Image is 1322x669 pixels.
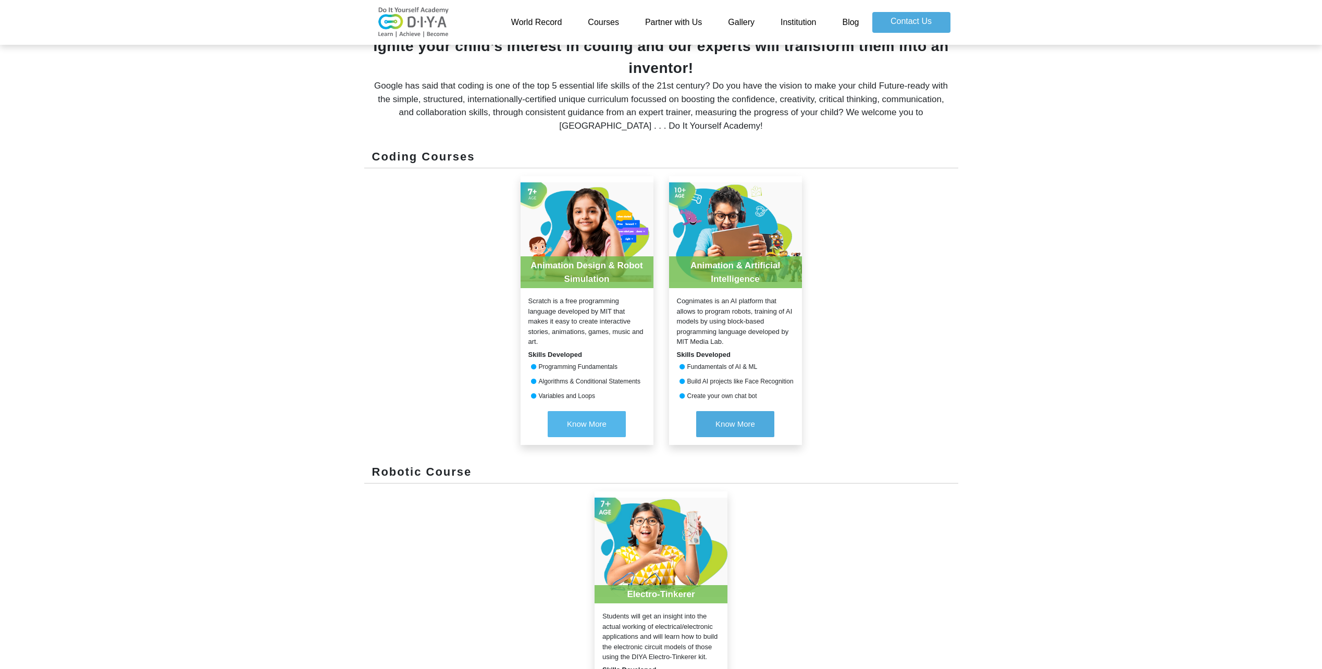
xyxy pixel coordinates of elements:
[715,419,755,428] span: Know More
[696,411,774,437] button: Know More
[595,585,727,604] div: Electro-Tinkerer
[521,256,653,288] div: Animation Design & Robot Simulation
[768,12,829,33] a: Institution
[595,611,727,662] div: Students will get an insight into the actual working of electrical/electronic applications and wi...
[567,419,607,428] span: Know More
[548,406,626,445] a: Know More
[715,12,768,33] a: Gallery
[595,491,727,603] img: product-20210729104519.jpg
[575,12,632,33] a: Courses
[669,176,802,288] img: product-20210729102311.jpg
[669,350,802,360] div: Skills Developed
[829,12,872,33] a: Blog
[669,296,802,347] div: Cognimates is an AI platform that allows to program robots, training of AI models by using block-...
[548,411,626,437] button: Know More
[372,35,950,79] div: Ignite your child’s interest in coding and our experts will transform them into an inventor!
[669,391,802,401] div: Create your own chat bot
[521,391,653,401] div: Variables and Loops
[372,7,455,38] img: logo-v2.png
[521,296,653,347] div: Scratch is a free programming language developed by MIT that makes it easy to create interactive ...
[669,377,802,386] div: Build AI projects like Face Recognition
[521,350,653,360] div: Skills Developed
[872,12,950,33] a: Contact Us
[669,362,802,371] div: Fundamentals of AI & ML
[669,256,802,288] div: Animation & Artificial Intelligence
[372,79,950,132] div: Google has said that coding is one of the top 5 essential life skills of the 21st century? Do you...
[696,406,774,445] a: Know More
[498,12,575,33] a: World Record
[632,12,715,33] a: Partner with Us
[521,362,653,371] div: Programming Fundamentals
[521,176,653,288] img: product-20210729100920.jpg
[521,377,653,386] div: Algorithms & Conditional Statements
[364,463,958,484] div: Robotic Course
[364,148,958,168] div: Coding Courses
